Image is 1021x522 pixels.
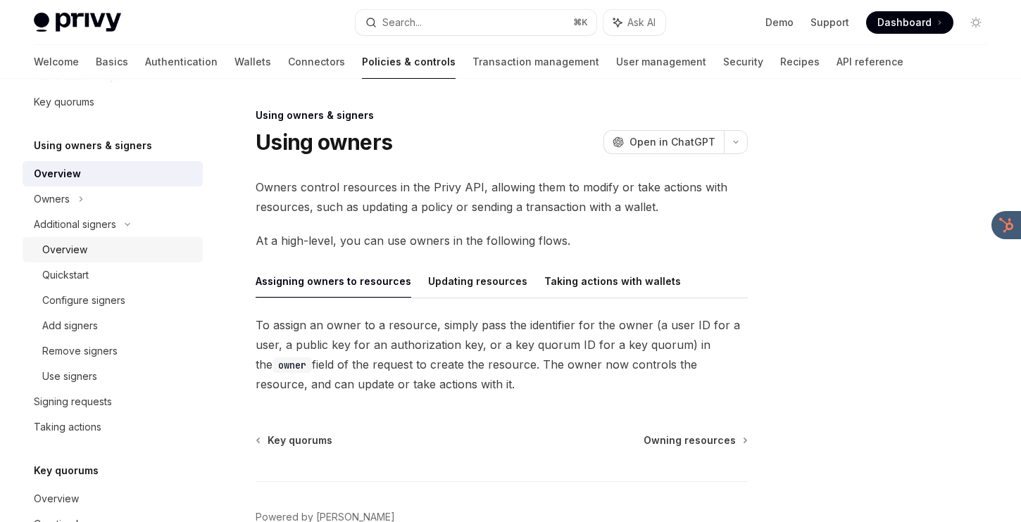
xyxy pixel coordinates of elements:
[627,15,656,30] span: Ask AI
[362,45,456,79] a: Policies & controls
[644,433,746,447] a: Owning resources
[42,343,118,359] div: Remove signers
[780,45,820,79] a: Recipes
[34,490,79,507] div: Overview
[965,11,987,34] button: Toggle dark mode
[23,313,203,338] a: Add signers
[34,13,121,32] img: light logo
[256,265,411,298] button: Assigning owners to resources
[34,94,94,110] div: Key quorums
[573,17,588,28] span: ⌘ K
[382,14,422,31] div: Search...
[42,241,87,258] div: Overview
[616,45,706,79] a: User management
[23,414,203,440] a: Taking actions
[257,433,332,447] a: Key quorums
[629,135,715,149] span: Open in ChatGPT
[42,368,97,385] div: Use signers
[256,231,748,250] span: At a high-level, you can use owners in the following flows.
[837,45,903,79] a: API reference
[256,315,748,394] span: To assign an owner to a resource, simply pass the identifier for the owner (a user ID for a user,...
[603,10,665,35] button: Ask AI
[23,262,203,288] a: Quickstart
[145,45,218,79] a: Authentication
[810,15,849,30] a: Support
[866,11,953,34] a: Dashboard
[273,357,312,373] code: owner
[544,265,681,298] button: Taking actions with wallets
[23,288,203,313] a: Configure signers
[23,486,203,511] a: Overview
[603,130,724,154] button: Open in ChatGPT
[23,237,203,262] a: Overview
[34,419,101,435] div: Taking actions
[644,433,736,447] span: Owning resources
[23,338,203,364] a: Remove signers
[268,433,332,447] span: Key quorums
[356,10,597,35] button: Search...⌘K
[42,267,89,284] div: Quickstart
[723,45,763,79] a: Security
[23,89,203,115] a: Key quorums
[34,137,152,154] h5: Using owners & signers
[23,364,203,389] a: Use signers
[288,45,345,79] a: Connectors
[34,393,112,410] div: Signing requests
[34,191,70,208] div: Owners
[42,317,98,334] div: Add signers
[34,45,79,79] a: Welcome
[256,177,748,217] span: Owners control resources in the Privy API, allowing them to modify or take actions with resources...
[765,15,794,30] a: Demo
[96,45,128,79] a: Basics
[23,161,203,186] a: Overview
[472,45,599,79] a: Transaction management
[34,216,116,233] div: Additional signers
[34,165,81,182] div: Overview
[34,462,99,479] h5: Key quorums
[256,108,748,122] div: Using owners & signers
[42,292,125,309] div: Configure signers
[234,45,271,79] a: Wallets
[877,15,932,30] span: Dashboard
[23,389,203,414] a: Signing requests
[428,265,527,298] button: Updating resources
[256,129,392,155] h1: Using owners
